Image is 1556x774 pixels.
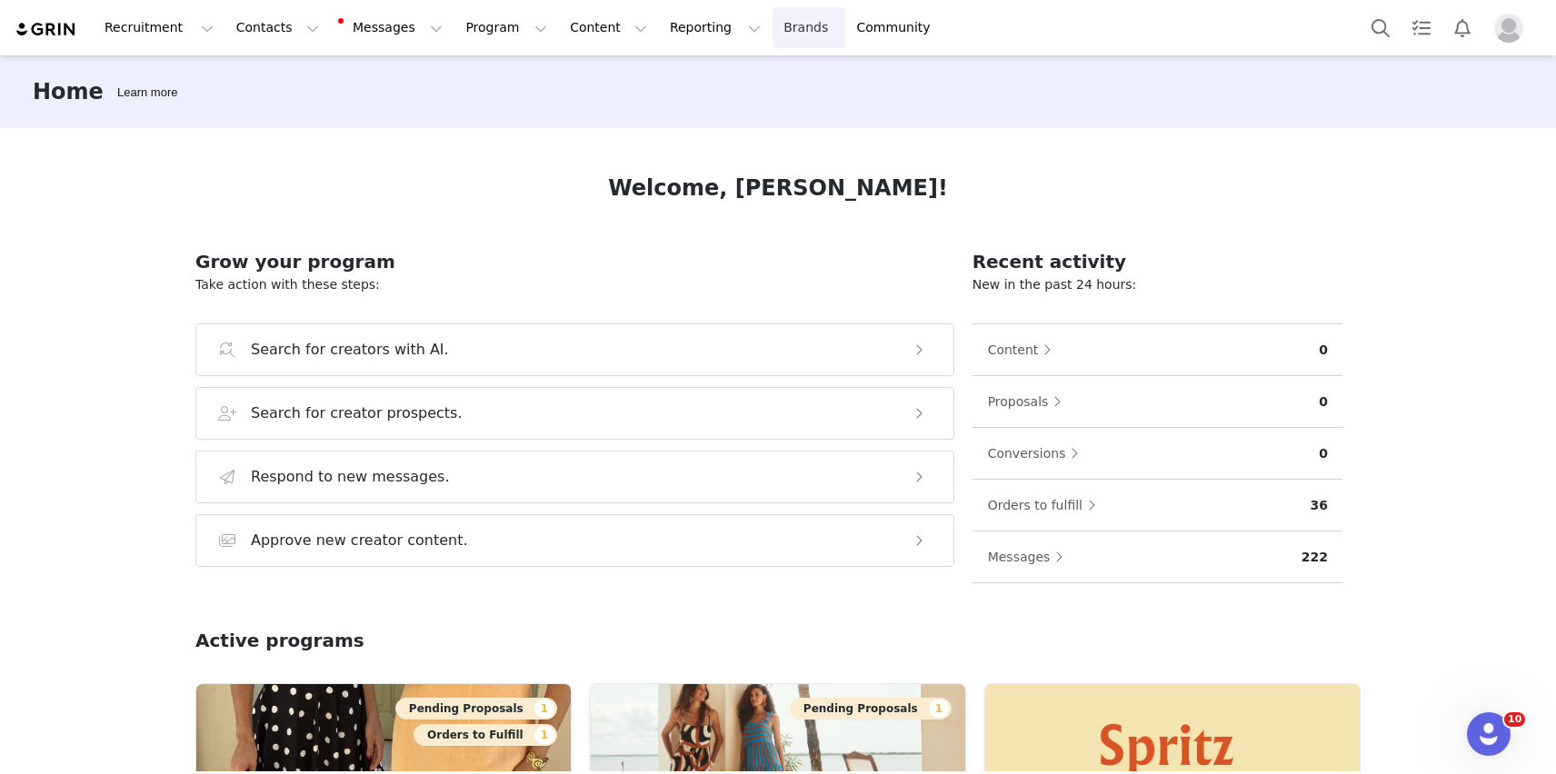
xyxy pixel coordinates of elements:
div: Tooltip anchor [114,84,181,102]
a: Brands [773,7,844,48]
h2: Grow your program [195,248,954,275]
button: Messages [331,7,454,48]
button: Search for creators with AI. [195,323,954,376]
h3: Home [33,75,104,108]
p: 36 [1311,496,1328,515]
button: Reporting [659,7,772,48]
p: New in the past 24 hours: [972,275,1342,294]
h1: Welcome, [PERSON_NAME]! [608,172,948,204]
p: 222 [1302,548,1328,567]
button: Search [1361,7,1401,48]
iframe: Intercom live chat [1467,712,1511,756]
button: Contacts [225,7,330,48]
button: Approve new creator content. [195,514,954,567]
a: Tasks [1401,7,1441,48]
p: 0 [1319,392,1328,412]
button: Orders to Fulfill1 [414,724,557,746]
p: Take action with these steps: [195,275,954,294]
button: Notifications [1442,7,1482,48]
h3: Respond to new messages. [251,466,450,488]
span: 10 [1504,712,1525,727]
button: Pending Proposals1 [790,698,952,719]
h2: Recent activity [972,248,1342,275]
button: Messages [987,542,1073,571]
button: Conversions [987,439,1089,468]
button: Orders to fulfill [987,491,1105,520]
a: Community [846,7,950,48]
button: Respond to new messages. [195,451,954,503]
p: 0 [1319,444,1328,463]
p: 0 [1319,341,1328,360]
button: Profile [1483,14,1541,43]
img: grin logo [15,21,78,38]
button: Content [559,7,658,48]
button: Pending Proposals1 [395,698,557,719]
h3: Approve new creator content. [251,530,468,551]
button: Program [454,7,558,48]
button: Proposals [987,387,1072,416]
button: Content [987,335,1062,364]
button: Search for creator prospects. [195,387,954,440]
h3: Search for creator prospects. [251,402,463,424]
h3: Search for creators with AI. [251,339,449,361]
button: Recruitment [94,7,224,48]
h2: Active programs [195,627,364,654]
img: placeholder-profile.jpg [1494,14,1523,43]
